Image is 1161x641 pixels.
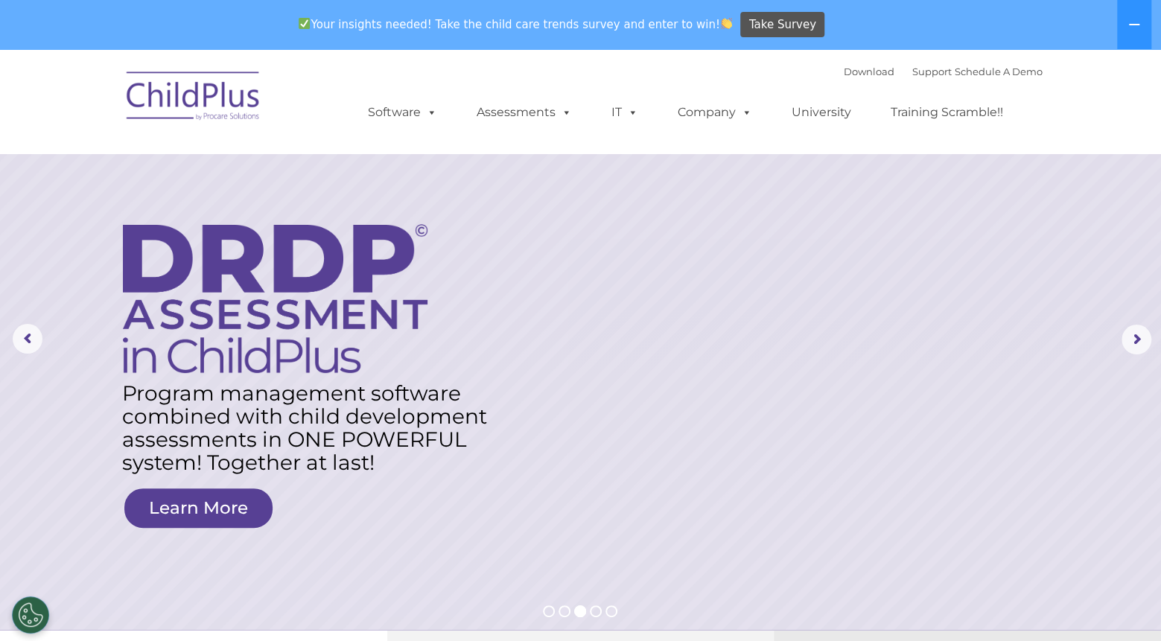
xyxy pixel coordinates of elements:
a: Training Scramble!! [876,98,1018,127]
a: Take Survey [740,12,824,38]
img: DRDP Assessment in ChildPlus [123,224,427,373]
rs-layer: Program management software combined with child development assessments in ONE POWERFUL system! T... [122,382,494,474]
a: Company [663,98,767,127]
button: Cookies Settings [12,596,49,634]
a: Schedule A Demo [955,66,1043,77]
a: Software [353,98,452,127]
img: 👏 [721,18,732,29]
font: | [844,66,1043,77]
img: ChildPlus by Procare Solutions [119,61,268,135]
span: Last name [207,98,252,109]
span: Your insights needed! Take the child care trends survey and enter to win! [293,10,739,39]
a: Download [844,66,894,77]
span: Take Survey [749,12,816,38]
a: IT [597,98,653,127]
a: Support [912,66,952,77]
img: ✅ [299,18,310,29]
a: Assessments [462,98,587,127]
span: Phone number [207,159,270,170]
a: University [777,98,866,127]
a: Learn More [124,488,273,528]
